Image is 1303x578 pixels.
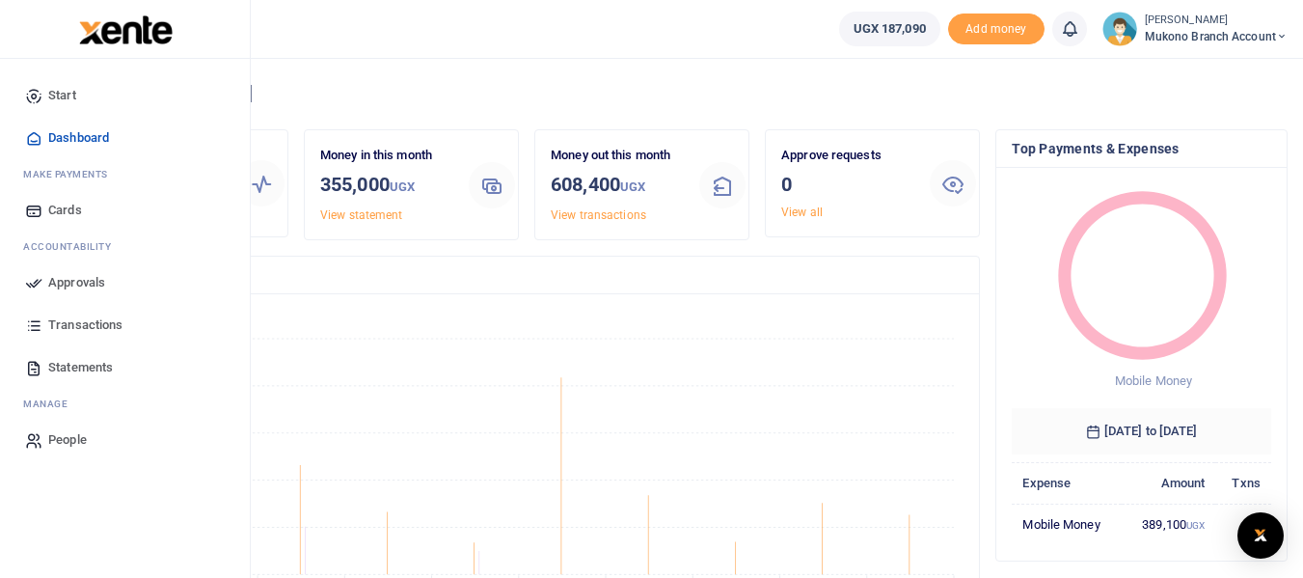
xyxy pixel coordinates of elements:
p: Money out this month [551,146,684,166]
img: profile-user [1102,12,1137,46]
a: Statements [15,346,234,389]
small: [PERSON_NAME] [1145,13,1288,29]
td: 389,100 [1122,504,1215,544]
h6: [DATE] to [DATE] [1012,408,1271,454]
span: anage [33,397,68,411]
th: Amount [1122,462,1215,504]
h3: 608,400 [551,170,684,202]
small: UGX [390,179,415,194]
h4: Hello [PERSON_NAME] [73,83,1288,104]
li: Toup your wallet [948,14,1045,45]
span: Mukono branch account [1145,28,1288,45]
div: Open Intercom Messenger [1237,512,1284,559]
a: View all [781,206,823,219]
a: Approvals [15,261,234,304]
li: M [15,389,234,419]
small: UGX [620,179,645,194]
span: People [48,430,87,450]
a: Dashboard [15,117,234,159]
span: countability [38,239,111,254]
img: logo-large [79,15,173,44]
small: UGX [1186,520,1205,531]
span: Start [48,86,76,105]
p: Money in this month [320,146,453,166]
a: Cards [15,189,234,232]
li: Wallet ballance [831,12,948,46]
a: Start [15,74,234,117]
h3: 355,000 [320,170,453,202]
h4: Top Payments & Expenses [1012,138,1271,159]
a: View statement [320,208,402,222]
li: Ac [15,232,234,261]
span: UGX 187,090 [854,19,926,39]
p: Approve requests [781,146,914,166]
a: View transactions [551,208,646,222]
h4: Transactions Overview [90,264,964,286]
span: Statements [48,358,113,377]
a: Transactions [15,304,234,346]
li: M [15,159,234,189]
a: logo-small logo-large logo-large [77,21,173,36]
span: Approvals [48,273,105,292]
th: Expense [1012,462,1122,504]
span: Mobile Money [1115,373,1192,388]
h3: 0 [781,170,914,199]
span: Dashboard [48,128,109,148]
span: ake Payments [33,167,108,181]
a: People [15,419,234,461]
td: Mobile Money [1012,504,1122,544]
th: Txns [1215,462,1271,504]
a: UGX 187,090 [839,12,940,46]
a: profile-user [PERSON_NAME] Mukono branch account [1102,12,1288,46]
td: 3 [1215,504,1271,544]
span: Add money [948,14,1045,45]
span: Transactions [48,316,122,335]
a: Add money [948,20,1045,35]
span: Cards [48,201,82,220]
